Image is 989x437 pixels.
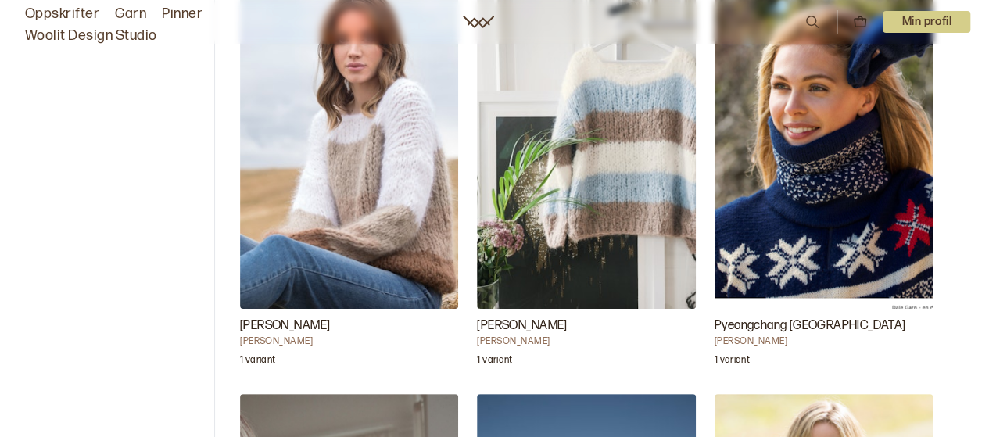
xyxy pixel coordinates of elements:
h3: [PERSON_NAME] [477,317,695,335]
p: Min profil [883,11,970,33]
a: Garn [115,3,146,25]
a: Woolit [463,16,494,28]
h3: [PERSON_NAME] [240,317,458,335]
h4: [PERSON_NAME] [715,335,933,348]
p: 1 variant [477,354,512,370]
a: Woolit Design Studio [25,25,157,47]
h4: [PERSON_NAME] [240,335,458,348]
h4: [PERSON_NAME] [477,335,695,348]
button: User dropdown [883,11,970,33]
p: 1 variant [240,354,275,370]
a: Oppskrifter [25,3,99,25]
a: Pinner [162,3,202,25]
h3: Pyeongchang [GEOGRAPHIC_DATA] [715,317,933,335]
p: 1 variant [715,354,750,370]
